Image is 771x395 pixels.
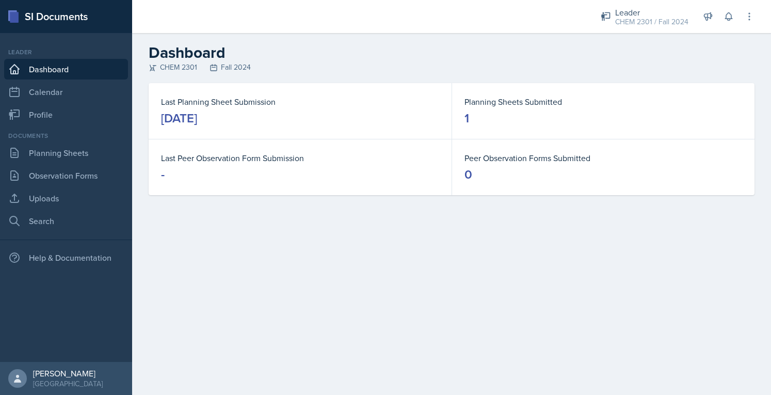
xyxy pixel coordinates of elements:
[464,110,469,127] div: 1
[161,152,439,164] dt: Last Peer Observation Form Submission
[464,152,742,164] dt: Peer Observation Forms Submitted
[161,110,197,127] div: [DATE]
[161,96,439,108] dt: Last Planning Sheet Submission
[464,166,472,183] div: 0
[464,96,742,108] dt: Planning Sheets Submitted
[4,104,128,125] a: Profile
[4,211,128,231] a: Search
[161,166,165,183] div: -
[4,82,128,102] a: Calendar
[4,165,128,186] a: Observation Forms
[615,17,688,27] div: CHEM 2301 / Fall 2024
[615,6,688,19] div: Leader
[149,43,754,62] h2: Dashboard
[4,143,128,163] a: Planning Sheets
[4,48,128,57] div: Leader
[149,62,754,73] div: CHEM 2301 Fall 2024
[4,188,128,209] a: Uploads
[33,378,103,389] div: [GEOGRAPHIC_DATA]
[4,59,128,80] a: Dashboard
[4,247,128,268] div: Help & Documentation
[4,131,128,140] div: Documents
[33,368,103,378] div: [PERSON_NAME]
